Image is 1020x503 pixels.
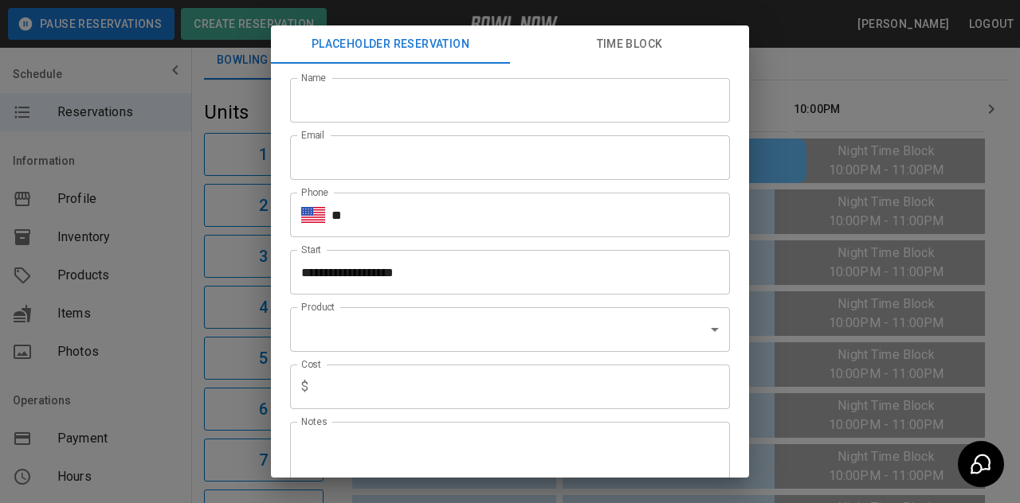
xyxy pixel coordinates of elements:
div: ​ [290,307,730,352]
input: Choose date, selected date is Aug 15, 2025 [290,250,719,294]
label: Start [301,243,321,256]
button: Time Block [510,25,749,64]
button: Select country [301,203,325,227]
label: Phone [301,185,328,199]
p: $ [301,377,308,396]
button: Placeholder Reservation [271,25,510,64]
